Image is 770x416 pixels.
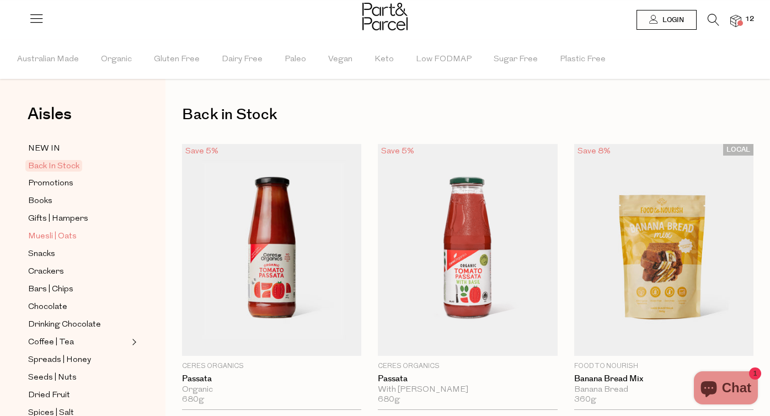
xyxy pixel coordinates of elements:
span: Chocolate [28,301,67,314]
span: 360g [574,395,596,405]
span: Vegan [328,40,352,79]
img: Passata [378,144,557,356]
span: Plastic Free [560,40,606,79]
span: Sugar Free [494,40,538,79]
span: Organic [101,40,132,79]
span: Gifts | Hampers [28,212,88,226]
a: Drinking Chocolate [28,318,129,332]
span: Drinking Chocolate [28,318,101,332]
h1: Back in Stock [182,102,753,127]
p: Ceres Organics [182,361,361,371]
p: Food to Nourish [574,361,753,371]
span: Dairy Free [222,40,263,79]
span: Seeds | Nuts [28,371,77,385]
a: Dried Fruit [28,388,129,402]
div: Save 8% [574,144,614,159]
span: Crackers [28,265,64,279]
span: Bars | Chips [28,283,73,296]
a: Banana Bread Mix [574,374,753,384]
span: Dried Fruit [28,389,70,402]
p: Ceres Organics [378,361,557,371]
div: Save 5% [182,144,222,159]
a: Crackers [28,265,129,279]
div: Banana Bread [574,385,753,395]
a: 12 [730,15,741,26]
span: Back In Stock [25,160,82,172]
a: Spreads | Honey [28,353,129,367]
a: Back In Stock [28,159,129,173]
img: Part&Parcel [362,3,408,30]
div: Save 5% [378,144,418,159]
img: Passata [182,144,361,356]
a: Passata [182,374,361,384]
span: Gluten Free [154,40,200,79]
span: Coffee | Tea [28,336,74,349]
span: NEW IN [28,142,60,156]
a: Bars | Chips [28,282,129,296]
span: 12 [742,14,757,24]
span: LOCAL [723,144,753,156]
span: Spreads | Honey [28,354,91,367]
a: Chocolate [28,300,129,314]
span: Keto [375,40,394,79]
span: Muesli | Oats [28,230,77,243]
span: Australian Made [17,40,79,79]
button: Expand/Collapse Coffee | Tea [129,335,137,349]
span: Low FODMAP [416,40,472,79]
span: Books [28,195,52,208]
a: NEW IN [28,142,129,156]
a: Aisles [28,106,72,134]
a: Snacks [28,247,129,261]
a: Passata [378,374,557,384]
span: Promotions [28,177,73,190]
div: With [PERSON_NAME] [378,385,557,395]
inbox-online-store-chat: Shopify online store chat [691,371,761,407]
img: Banana Bread Mix [574,144,753,356]
span: 680g [378,395,400,405]
a: Seeds | Nuts [28,371,129,385]
span: Paleo [285,40,306,79]
span: Snacks [28,248,55,261]
span: Login [660,15,684,25]
span: 680g [182,395,204,405]
div: Organic [182,385,361,395]
a: Gifts | Hampers [28,212,129,226]
a: Promotions [28,177,129,190]
a: Login [637,10,697,30]
span: Aisles [28,102,72,126]
a: Books [28,194,129,208]
a: Muesli | Oats [28,230,129,243]
a: Coffee | Tea [28,335,129,349]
